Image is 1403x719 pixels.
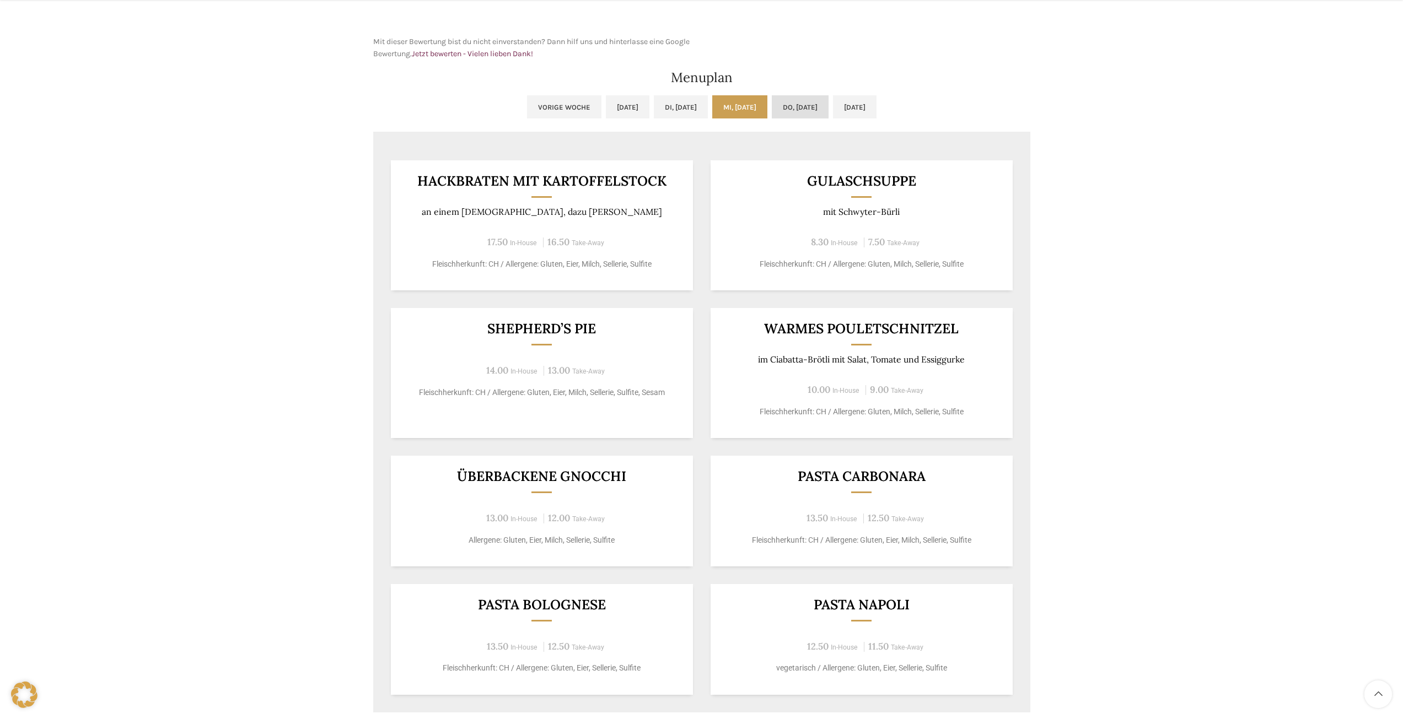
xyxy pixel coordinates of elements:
[724,354,999,365] p: im Ciabatta-Brötli mit Salat, Tomate und Essiggurke
[487,236,508,248] span: 17.50
[404,322,679,336] h3: Shepherd’s Pie
[724,174,999,188] h3: Gulaschsuppe
[807,512,828,524] span: 13.50
[654,95,708,118] a: Di, [DATE]
[404,598,679,612] h3: Pasta Bolognese
[831,644,858,651] span: In-House
[486,512,508,524] span: 13.00
[724,322,999,336] h3: Warmes Pouletschnitzel
[412,49,533,58] a: Jetzt bewerten - Vielen lieben Dank!
[606,95,649,118] a: [DATE]
[1364,680,1392,708] a: Scroll to top button
[487,640,508,652] span: 13.50
[772,95,829,118] a: Do, [DATE]
[404,534,679,546] p: Allergene: Gluten, Eier, Milch, Sellerie, Sulfite
[724,534,999,546] p: Fleischherkunft: CH / Allergene: Gluten, Eier, Milch, Sellerie, Sulfite
[887,239,920,247] span: Take-Away
[712,95,767,118] a: Mi, [DATE]
[891,387,923,394] span: Take-Away
[547,236,569,248] span: 16.50
[870,383,889,396] span: 9.00
[811,236,829,248] span: 8.30
[868,640,889,652] span: 11.50
[868,236,885,248] span: 7.50
[404,469,679,483] h3: Überbackene Gnocchi
[404,662,679,674] p: Fleischherkunft: CH / Allergene: Gluten, Eier, Sellerie, Sulfite
[404,387,679,398] p: Fleischherkunft: CH / Allergene: Gluten, Eier, Milch, Sellerie, Sulfite, Sesam
[572,644,604,651] span: Take-Away
[404,258,679,270] p: Fleischherkunft: CH / Allergene: Gluten, Eier, Milch, Sellerie, Sulfite
[404,207,679,217] p: an einem [DEMOGRAPHIC_DATA], dazu [PERSON_NAME]
[548,640,569,652] span: 12.50
[724,662,999,674] p: vegetarisch / Allergene: Gluten, Eier, Sellerie, Sulfite
[548,512,570,524] span: 12.00
[373,71,1030,84] h2: Menuplan
[572,239,604,247] span: Take-Away
[548,364,570,376] span: 13.00
[724,207,999,217] p: mit Schwyter-Bürli
[510,644,537,651] span: In-House
[724,258,999,270] p: Fleischherkunft: CH / Allergene: Gluten, Milch, Sellerie, Sulfite
[891,644,923,651] span: Take-Away
[833,95,877,118] a: [DATE]
[527,95,601,118] a: Vorige Woche
[572,515,605,523] span: Take-Away
[486,364,508,376] span: 14.00
[808,383,830,396] span: 10.00
[830,515,857,523] span: In-House
[724,598,999,612] h3: Pasta Napoli
[724,469,999,483] h3: Pasta Carbonara
[832,387,859,394] span: In-House
[373,36,696,61] p: Mit dieser Bewertung bist du nicht einverstanden? Dann hilf uns und hinterlasse eine Google Bewer...
[724,406,999,418] p: Fleischherkunft: CH / Allergene: Gluten, Milch, Sellerie, Sulfite
[510,515,537,523] span: In-House
[891,515,924,523] span: Take-Away
[404,174,679,188] h3: Hackbraten mit Kartoffelstock
[831,239,858,247] span: In-House
[510,367,537,375] span: In-House
[868,512,889,524] span: 12.50
[807,640,829,652] span: 12.50
[510,239,537,247] span: In-House
[572,367,605,375] span: Take-Away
